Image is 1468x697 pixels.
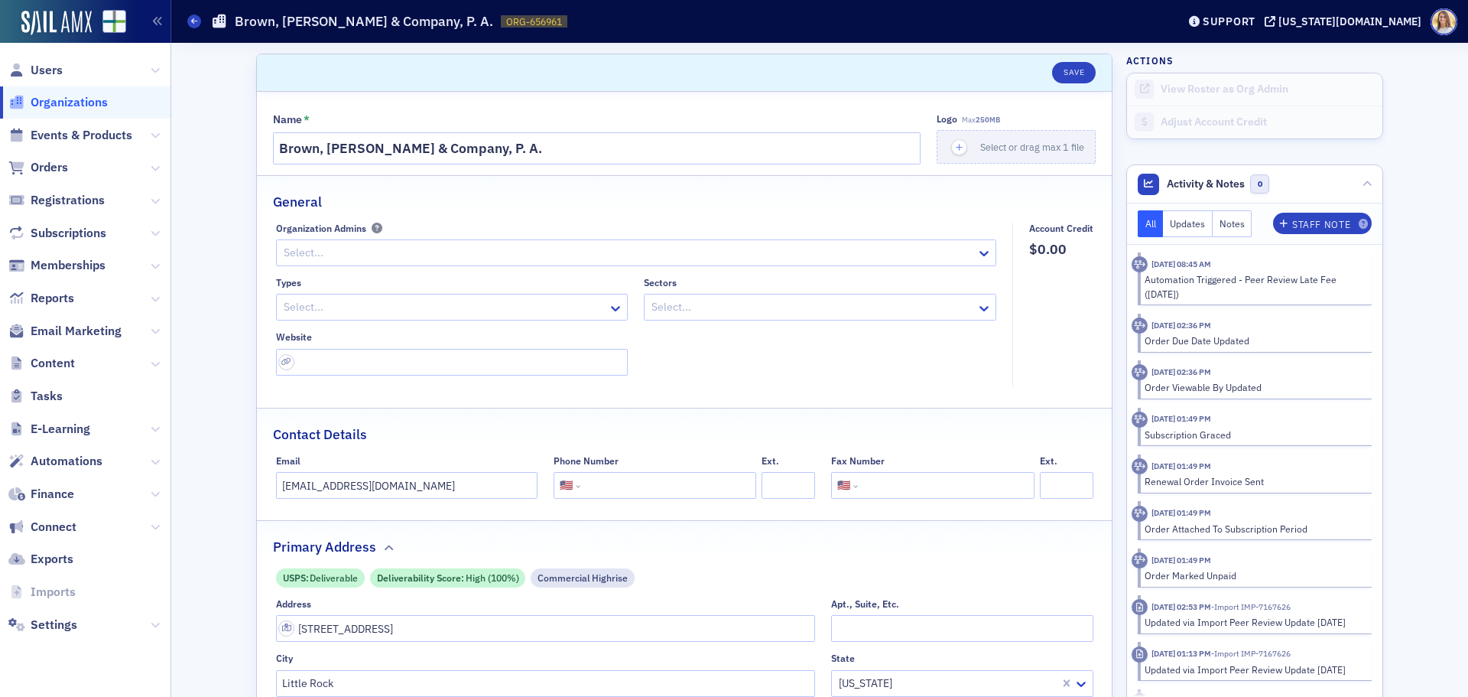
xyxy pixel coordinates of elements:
a: E-Learning [8,421,90,438]
div: Activity [1132,412,1148,428]
div: Support [1203,15,1255,28]
span: $0.00 [1029,239,1093,259]
span: Activity & Notes [1167,176,1245,192]
div: Imported Activity [1132,599,1148,615]
div: [US_STATE][DOMAIN_NAME] [1278,15,1421,28]
time: 5/1/2025 01:49 PM [1151,461,1211,471]
a: Content [8,355,75,372]
span: Tasks [31,388,63,405]
a: Connect [8,519,76,536]
span: Email Marketing [31,323,122,340]
div: Website [276,331,312,343]
time: 4/28/2025 02:53 PM [1151,601,1211,612]
h1: Brown, [PERSON_NAME] & Company, P. A. [235,12,493,31]
div: USPS: Deliverable [276,568,365,588]
button: Save [1052,62,1096,83]
div: Renewal Order Invoice Sent [1145,474,1361,488]
span: Finance [31,486,74,503]
div: Activity [1132,506,1148,522]
div: Address [276,598,311,610]
div: Organization Admins [276,223,366,234]
span: Events & Products [31,127,132,144]
div: Deliverability Score: High (100%) [370,568,525,588]
span: 0 [1250,174,1269,194]
h4: Actions [1126,54,1174,67]
a: Organizations [8,94,108,111]
span: Settings [31,617,77,633]
a: Events & Products [8,127,132,144]
button: [US_STATE][DOMAIN_NAME] [1265,16,1427,27]
div: Automation Triggered - Peer Review Late Fee ([DATE]) [1145,272,1361,301]
span: Max [962,115,1000,125]
div: Logo [937,113,957,125]
time: 5/1/2025 02:36 PM [1151,320,1211,331]
abbr: This field is required [304,113,310,127]
a: Exports [8,551,73,568]
a: Registrations [8,192,105,209]
span: Connect [31,519,76,536]
a: Reports [8,290,74,307]
span: Import IMP-7167626 [1211,601,1291,612]
time: 5/1/2025 01:49 PM [1151,413,1211,424]
time: 5/1/2025 01:49 PM [1151,555,1211,565]
div: Activity [1132,318,1148,334]
span: Reports [31,290,74,307]
span: Exports [31,551,73,568]
div: Order Attached To Subscription Period [1145,522,1361,536]
span: Deliverability Score : [377,571,466,585]
div: Activity [1132,552,1148,568]
span: 250MB [976,115,1000,125]
a: Finance [8,486,74,503]
div: Updated via Import Peer Review Update [DATE] [1145,615,1361,629]
img: SailAMX [21,11,92,35]
time: 5/1/2025 01:49 PM [1151,507,1211,518]
div: Order Marked Unpaid [1145,568,1361,582]
div: Order Viewable By Updated [1145,380,1361,394]
div: Activity [1132,458,1148,474]
div: Updated via Import Peer Review Update [DATE] [1145,663,1361,676]
div: Imported Activity [1132,647,1148,663]
button: Updates [1163,210,1213,237]
h2: General [273,192,322,212]
a: Adjust Account Credit [1127,106,1382,138]
span: Subscriptions [31,225,106,242]
div: Activity [1132,364,1148,380]
div: Name [273,113,302,127]
div: Staff Note [1292,220,1350,229]
div: Ext. [762,455,779,467]
div: Activity [1132,256,1148,272]
h2: Primary Address [273,537,376,557]
a: Users [8,62,63,79]
a: Email Marketing [8,323,122,340]
span: Memberships [31,257,106,274]
img: SailAMX [102,10,126,34]
button: Staff Note [1273,213,1372,234]
div: Commercial Highrise [531,568,635,588]
span: Automations [31,453,102,470]
a: Memberships [8,257,106,274]
time: 4/28/2025 01:13 PM [1151,648,1211,659]
div: Order Due Date Updated [1145,334,1361,347]
span: Imports [31,584,76,601]
button: Notes [1213,210,1252,237]
a: Tasks [8,388,63,405]
div: Sectors [644,277,677,288]
span: USPS : [283,571,310,585]
a: Automations [8,453,102,470]
div: City [276,653,293,664]
div: Email [276,455,300,467]
a: Orders [8,159,68,176]
div: Account Credit [1029,223,1093,234]
span: Registrations [31,192,105,209]
button: All [1138,210,1164,237]
div: State [831,653,855,664]
span: Import IMP-7167626 [1211,648,1291,659]
a: Subscriptions [8,225,106,242]
div: 🇺🇸 [560,477,573,493]
div: Ext. [1040,455,1057,467]
div: Subscription Graced [1145,428,1361,441]
span: Organizations [31,94,108,111]
div: 🇺🇸 [837,477,850,493]
time: 5/1/2025 02:36 PM [1151,366,1211,377]
div: Fax Number [831,455,885,467]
